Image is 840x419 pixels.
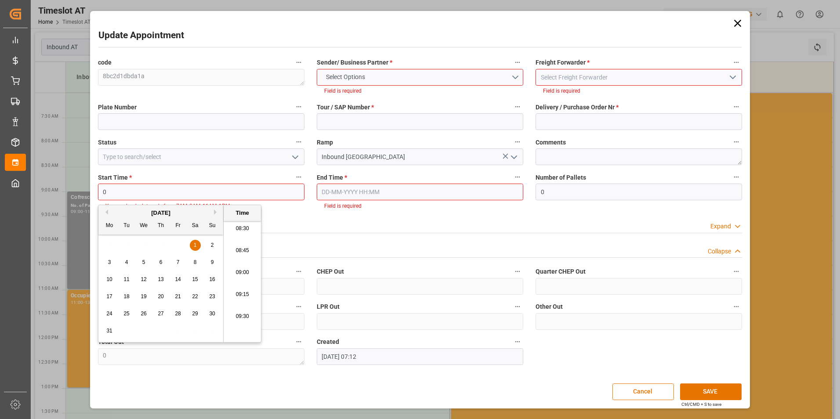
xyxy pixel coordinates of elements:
button: open menu [726,71,739,84]
li: You can book slots only from 7AM, 9AM, 11AM, 1PM [105,202,297,210]
input: Type to search/select [317,148,523,165]
div: Time [226,209,259,217]
div: Choose Thursday, January 20th, 2000 [156,291,167,302]
li: 09:30 [224,306,261,328]
div: Tu [121,220,132,231]
span: 17 [106,293,112,300]
div: Choose Tuesday, January 18th, 2000 [121,291,132,302]
input: Type to search/select [98,148,304,165]
span: 12 [141,276,146,282]
span: 8 [194,259,197,265]
span: 9 [211,259,214,265]
button: Delivery / Purchase Order Nr * [731,101,742,112]
button: Cancel [612,383,674,400]
span: 23 [209,293,215,300]
button: Other Out [731,301,742,312]
span: Sender/ Business Partner [317,58,392,67]
span: 18 [123,293,129,300]
div: Choose Friday, January 14th, 2000 [173,274,184,285]
span: 28 [175,311,181,317]
span: Freight Forwarder [536,58,590,67]
button: Quarter CHEP Out [731,266,742,277]
button: open menu [288,150,301,164]
span: 24 [106,311,112,317]
button: open menu [507,150,520,164]
span: 13 [158,276,163,282]
li: 09:15 [224,284,261,306]
span: 15 [192,276,198,282]
span: code [98,58,112,67]
div: Choose Wednesday, January 26th, 2000 [138,308,149,319]
span: 20 [158,293,163,300]
span: Other Out [536,302,563,311]
button: Next Month [214,209,219,215]
span: 25 [123,311,129,317]
div: Expand [710,222,731,231]
div: Choose Tuesday, January 4th, 2000 [121,257,132,268]
button: Euro Out [293,266,304,277]
button: Quarter CHEP Dolly Out [293,301,304,312]
span: 30 [209,311,215,317]
span: 4 [125,259,128,265]
span: 21 [175,293,181,300]
button: End Time * [512,171,523,183]
span: Comments [536,138,566,147]
input: DD-MM-YYYY HH:MM [98,184,304,200]
span: Quarter CHEP Out [536,267,586,276]
button: CHEP Out [512,266,523,277]
span: Select Options [322,72,369,82]
button: Sender/ Business Partner * [512,57,523,68]
span: Plate Number [98,103,137,112]
span: LPR Out [317,302,340,311]
div: Choose Friday, January 7th, 2000 [173,257,184,268]
button: code [293,57,304,68]
button: open menu [317,69,523,86]
li: Field is required [324,202,516,210]
span: 10 [106,276,112,282]
span: 1 [194,242,197,248]
span: 22 [192,293,198,300]
span: 26 [141,311,146,317]
button: Tour / SAP Number * [512,101,523,112]
span: Number of Pallets [536,173,586,182]
div: Choose Friday, January 21st, 2000 [173,291,184,302]
div: Choose Saturday, January 22nd, 2000 [190,291,201,302]
input: DD-MM-YYYY HH:MM [317,184,523,200]
span: 29 [192,311,198,317]
div: Choose Sunday, January 23rd, 2000 [207,291,218,302]
div: Su [207,220,218,231]
span: CHEP Out [317,267,344,276]
span: Ramp [317,138,333,147]
li: Field is required [543,87,735,95]
div: Collapse [708,247,731,256]
div: Choose Wednesday, January 5th, 2000 [138,257,149,268]
div: Choose Saturday, January 29th, 2000 [190,308,201,319]
button: LPR Out [512,301,523,312]
div: Choose Saturday, January 15th, 2000 [190,274,201,285]
span: 31 [106,328,112,334]
span: Tour / SAP Number [317,103,374,112]
span: Status [98,138,116,147]
button: Comments [731,136,742,148]
span: 27 [158,311,163,317]
span: 19 [141,293,146,300]
div: Choose Friday, January 28th, 2000 [173,308,184,319]
button: Status [293,136,304,148]
button: Previous Month [103,209,108,215]
span: Start Time [98,173,132,182]
span: 16 [209,276,215,282]
button: Start Time * [293,171,304,183]
li: 09:00 [224,262,261,284]
div: Choose Tuesday, January 25th, 2000 [121,308,132,319]
span: 11 [123,276,129,282]
div: Choose Thursday, January 27th, 2000 [156,308,167,319]
input: DD-MM-YYYY HH:MM [317,348,523,365]
span: 14 [175,276,181,282]
div: Choose Sunday, January 16th, 2000 [207,274,218,285]
div: We [138,220,149,231]
button: Total Out [293,336,304,347]
span: 5 [142,259,145,265]
button: Plate Number [293,101,304,112]
div: Choose Monday, January 3rd, 2000 [104,257,115,268]
span: End Time [317,173,347,182]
